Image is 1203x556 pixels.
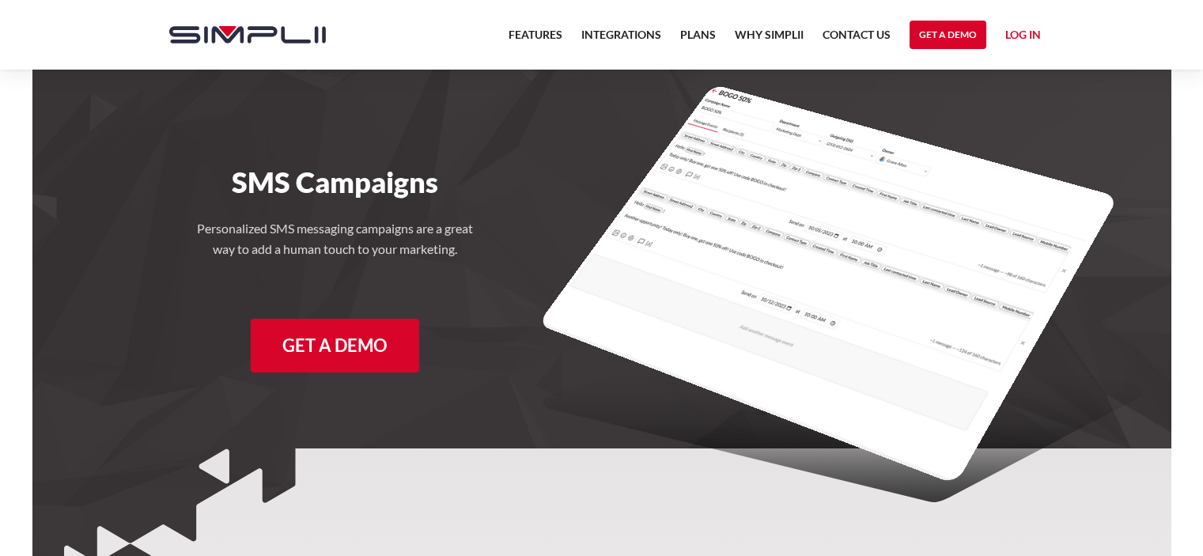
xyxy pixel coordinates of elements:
a: Get a Demo [910,21,986,49]
img: Simplii [169,26,326,43]
h4: Personalized SMS messaging campaigns are a great way to add a human touch to your marketing. [193,218,478,259]
h1: SMS Campaigns [153,165,518,199]
a: Log in [1005,25,1041,49]
a: Integrations [581,25,661,54]
a: Why Simplii [735,25,804,54]
a: Features [509,25,562,54]
a: Contact US [823,25,891,54]
a: Get a Demo [251,319,419,373]
a: Plans [680,25,716,54]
